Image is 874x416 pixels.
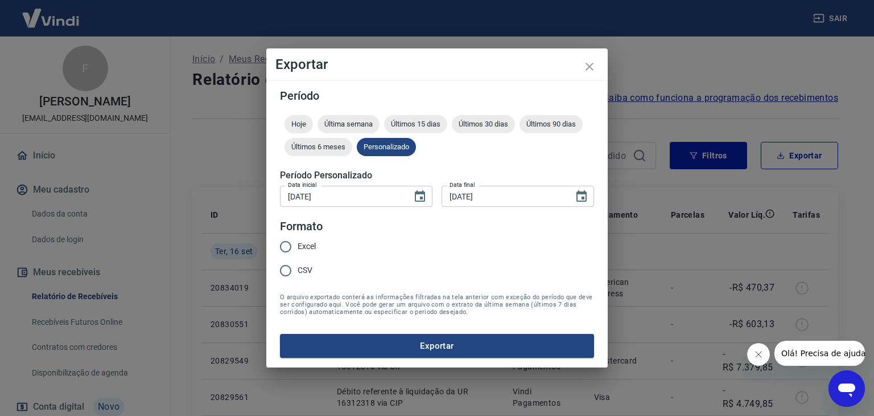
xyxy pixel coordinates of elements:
h5: Período [280,90,594,101]
button: Exportar [280,334,594,358]
span: Excel [298,240,316,252]
span: Últimos 6 meses [285,142,352,151]
span: O arquivo exportado conterá as informações filtradas na tela anterior com exceção do período que ... [280,293,594,316]
span: Última semana [318,120,380,128]
div: Últimos 6 meses [285,138,352,156]
label: Data inicial [288,181,317,189]
div: Últimos 30 dias [452,115,515,133]
button: Choose date, selected date is 1 de jan de 2025 [409,185,431,208]
button: close [576,53,603,80]
h4: Exportar [275,58,599,71]
iframe: Botão para abrir a janela de mensagens [828,370,865,407]
span: Hoje [285,120,313,128]
h5: Período Personalizado [280,170,594,181]
button: Choose date, selected date is 16 de set de 2025 [570,185,593,208]
div: Personalizado [357,138,416,156]
div: Hoje [285,115,313,133]
span: Olá! Precisa de ajuda? [7,8,96,17]
label: Data final [450,181,475,189]
span: Últimos 15 dias [384,120,447,128]
div: Última semana [318,115,380,133]
div: Últimos 90 dias [520,115,583,133]
input: DD/MM/YYYY [280,186,404,207]
div: Últimos 15 dias [384,115,447,133]
input: DD/MM/YYYY [442,186,566,207]
iframe: Mensagem da empresa [774,341,865,366]
span: Últimos 30 dias [452,120,515,128]
span: Personalizado [357,142,416,151]
span: Últimos 90 dias [520,120,583,128]
iframe: Fechar mensagem [747,343,770,366]
span: CSV [298,264,312,276]
legend: Formato [280,218,323,235]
